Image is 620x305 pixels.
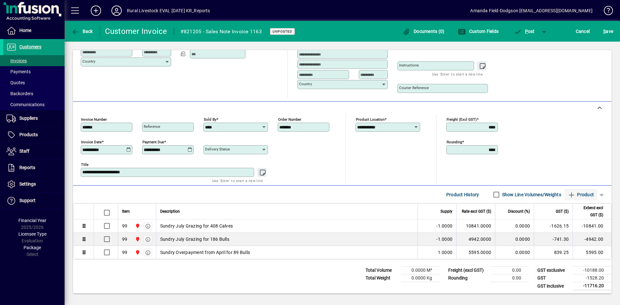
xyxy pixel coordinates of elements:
[24,245,41,250] span: Package
[133,222,141,229] span: Unallocated
[573,267,612,274] td: -10188.00
[438,249,453,256] span: 1.0000
[105,26,167,36] div: Customer Invoice
[534,219,573,233] td: -1626.15
[599,1,612,22] a: Knowledge Base
[6,69,31,74] span: Payments
[70,25,95,37] button: Back
[574,25,592,37] button: Cancel
[86,5,106,16] button: Add
[399,86,429,90] mat-label: Courier Reference
[362,267,401,274] td: Total Volume
[432,70,483,78] mat-hint: Use 'Enter' to start a new line
[3,88,65,99] a: Backorders
[3,176,65,192] a: Settings
[3,66,65,77] a: Payments
[81,117,107,122] mat-label: Invoice number
[3,23,65,39] a: Home
[142,140,164,144] mat-label: Payment due
[490,274,529,282] td: 0.00
[19,181,36,187] span: Settings
[573,233,611,246] td: -4942.00
[470,5,593,16] div: Amanda Field-Dodgson [EMAIL_ADDRESS][DOMAIN_NAME]
[436,236,452,242] span: -1.0000
[401,267,440,274] td: 0.0000 M³
[576,26,590,36] span: Cancel
[18,231,46,237] span: Licensee Type
[564,189,597,200] button: Product
[577,204,603,219] span: Extend excl GST ($)
[19,116,38,121] span: Suppliers
[514,29,535,34] span: ost
[133,236,141,243] span: Unallocated
[6,58,27,63] span: Invoices
[362,274,401,282] td: Total Weight
[603,26,613,36] span: ave
[81,140,102,144] mat-label: Invoice date
[278,117,301,122] mat-label: Order number
[573,282,612,290] td: -11716.20
[205,147,230,151] mat-label: Delivery status
[460,223,491,229] div: 10841.0000
[122,236,128,242] div: 99
[573,274,612,282] td: -1528.20
[534,246,573,259] td: 839.25
[508,208,530,215] span: Discount (%)
[602,25,615,37] button: Save
[160,249,250,256] span: Sundry Overpayment from April for 89 Bulls
[534,274,573,282] td: GST
[3,193,65,209] a: Support
[3,110,65,127] a: Suppliers
[19,198,36,203] span: Support
[181,26,262,37] div: #821205 - Sales Note Invoice 1163
[3,99,65,110] a: Communications
[19,28,31,33] span: Home
[19,44,41,49] span: Customers
[462,208,491,215] span: Rate excl GST ($)
[19,148,29,154] span: Staff
[160,223,233,229] span: Sundry July Grazing for 408 Calves
[534,267,573,274] td: GST exclusive
[65,25,100,37] app-page-header-button: Back
[436,223,452,229] span: -1.0000
[495,246,534,259] td: 0.0000
[212,177,263,184] mat-hint: Use 'Enter' to start a new line
[6,80,25,85] span: Quotes
[106,5,127,16] button: Profile
[3,143,65,159] a: Staff
[160,236,229,242] span: Sundry July Grazing for 186 Bulls
[82,59,95,64] mat-label: Country
[401,25,446,37] button: Documents (0)
[573,246,611,259] td: 5595.00
[19,132,38,137] span: Products
[445,267,490,274] td: Freight (excl GST)
[525,29,528,34] span: P
[534,233,573,246] td: -741.30
[3,55,65,66] a: Invoices
[456,25,500,37] button: Custom Fields
[401,274,440,282] td: 0.0000 Kg
[460,236,491,242] div: 4942.0000
[495,233,534,246] td: 0.0000
[447,117,477,122] mat-label: Freight (excl GST)
[71,29,93,34] span: Back
[445,274,490,282] td: Rounding
[501,191,561,198] label: Show Line Volumes/Weights
[3,127,65,143] a: Products
[273,29,292,34] span: Unposted
[399,63,419,67] mat-label: Instructions
[122,223,128,229] div: 99
[573,219,611,233] td: -10841.00
[511,25,538,37] button: Post
[6,91,33,96] span: Backorders
[122,249,128,256] div: 99
[458,29,499,34] span: Custom Fields
[403,29,445,34] span: Documents (0)
[133,249,141,256] span: Unallocated
[460,249,491,256] div: 5595.0000
[446,189,479,200] span: Product History
[81,162,88,167] mat-label: Title
[568,189,594,200] span: Product
[534,282,573,290] td: GST inclusive
[122,208,130,215] span: Item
